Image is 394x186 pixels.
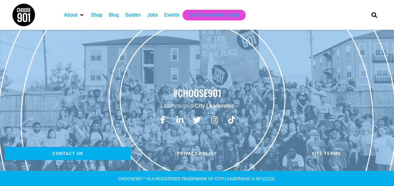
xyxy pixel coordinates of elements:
[3,86,391,100] h2: #choose901
[5,147,131,160] a: Contact us
[134,147,260,160] a: Privacy Policy
[263,147,389,160] a: Site Terms
[52,151,83,156] span: Contact us
[61,10,88,20] div: About
[369,10,379,20] div: Search
[189,11,239,19] a: Get Choose901 Emails
[109,11,119,19] a: Blog
[125,11,141,19] a: Guides
[312,151,341,156] span: Site Terms
[61,10,360,20] nav: Main nav
[3,102,391,110] p: a campaign of
[91,11,102,19] a: Shop
[177,151,217,156] span: Privacy Policy
[164,11,179,19] a: Events
[195,102,234,109] a: City Leadership
[12,177,382,181] div: CHOOSE901™ is a registered TRADEMARK OF CITY LEADERSHIP, A 501(C)(3).
[147,11,158,19] a: Jobs
[64,11,77,19] a: About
